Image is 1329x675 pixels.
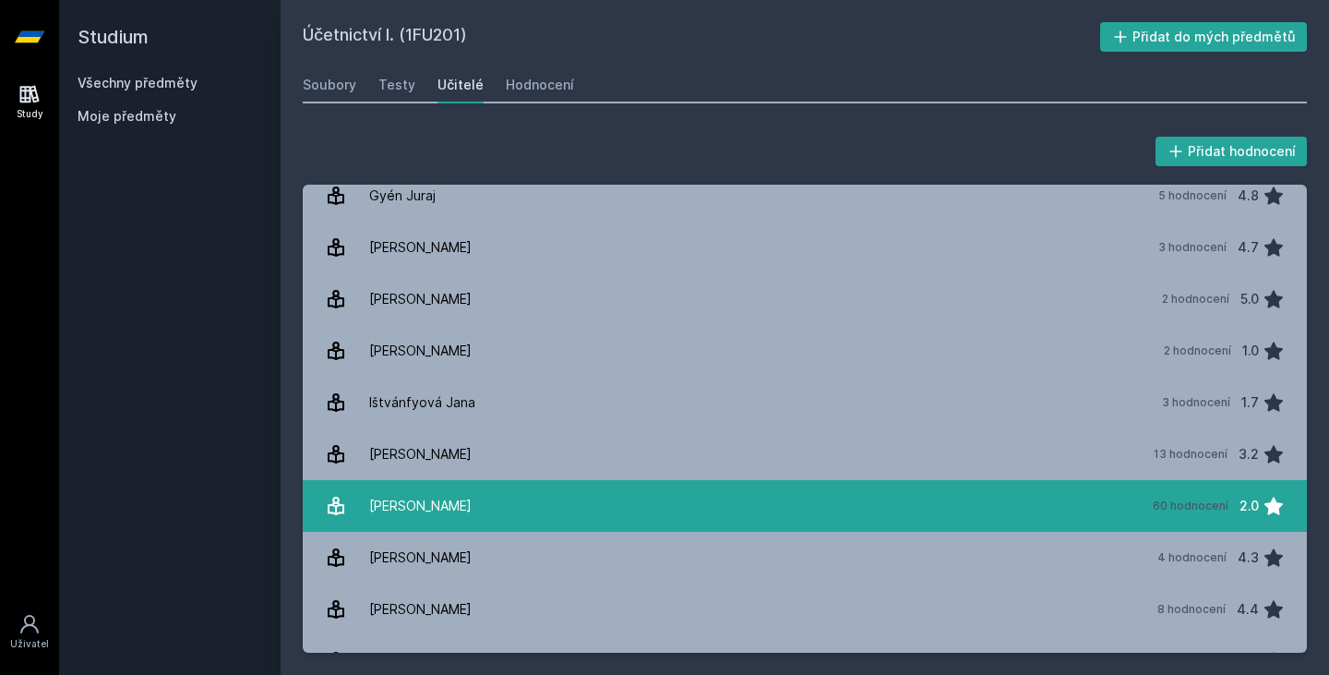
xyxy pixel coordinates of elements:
[1162,292,1229,307] div: 2 hodnocení
[369,436,472,473] div: [PERSON_NAME]
[1239,436,1259,473] div: 3.2
[369,281,472,318] div: [PERSON_NAME]
[1154,447,1227,462] div: 13 hodnocení
[303,66,356,103] a: Soubory
[1240,281,1259,318] div: 5.0
[303,22,1100,52] h2: Účetnictví I. (1FU201)
[78,107,176,126] span: Moje předměty
[1158,240,1227,255] div: 3 hodnocení
[1100,22,1308,52] button: Přidat do mých předmětů
[1239,488,1259,524] div: 2.0
[369,488,472,524] div: [PERSON_NAME]
[1157,602,1226,617] div: 8 hodnocení
[369,384,475,421] div: Ištvánfyová Jana
[1238,177,1259,214] div: 4.8
[4,604,55,660] a: Uživatel
[369,539,472,576] div: [PERSON_NAME]
[4,74,55,130] a: Study
[1237,591,1259,628] div: 4.4
[303,325,1307,377] a: [PERSON_NAME] 2 hodnocení 1.0
[1238,539,1259,576] div: 4.3
[369,332,472,369] div: [PERSON_NAME]
[303,377,1307,428] a: Ištvánfyová Jana 3 hodnocení 1.7
[437,66,484,103] a: Učitelé
[369,177,436,214] div: Gyén Juraj
[1238,229,1259,266] div: 4.7
[1155,137,1308,166] button: Přidat hodnocení
[369,229,472,266] div: [PERSON_NAME]
[1158,188,1227,203] div: 5 hodnocení
[303,428,1307,480] a: [PERSON_NAME] 13 hodnocení 3.2
[10,637,49,651] div: Uživatel
[1153,499,1228,513] div: 60 hodnocení
[78,75,198,90] a: Všechny předměty
[1242,332,1259,369] div: 1.0
[1164,344,1231,358] div: 2 hodnocení
[1157,550,1227,565] div: 4 hodnocení
[17,107,43,121] div: Study
[303,273,1307,325] a: [PERSON_NAME] 2 hodnocení 5.0
[506,76,574,94] div: Hodnocení
[369,591,472,628] div: [PERSON_NAME]
[303,170,1307,222] a: Gyén Juraj 5 hodnocení 4.8
[1241,384,1259,421] div: 1.7
[378,66,415,103] a: Testy
[506,66,574,103] a: Hodnocení
[303,480,1307,532] a: [PERSON_NAME] 60 hodnocení 2.0
[378,76,415,94] div: Testy
[303,532,1307,584] a: [PERSON_NAME] 4 hodnocení 4.3
[303,76,356,94] div: Soubory
[437,76,484,94] div: Učitelé
[303,584,1307,635] a: [PERSON_NAME] 8 hodnocení 4.4
[1162,395,1230,410] div: 3 hodnocení
[303,222,1307,273] a: [PERSON_NAME] 3 hodnocení 4.7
